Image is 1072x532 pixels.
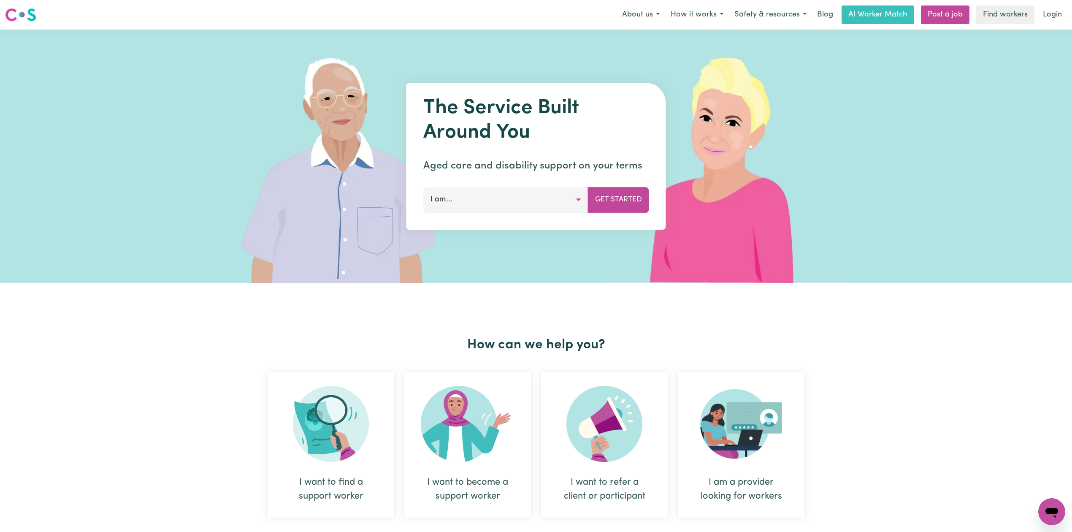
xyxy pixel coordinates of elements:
div: I want to refer a client or participant [561,475,647,503]
button: Get Started [588,187,649,212]
div: I want to find a support worker [268,372,394,518]
button: I am... [423,187,588,212]
button: About us [617,6,665,24]
h2: How can we help you? [263,337,809,353]
button: How it works [665,6,729,24]
iframe: Button to launch messaging window [1038,498,1065,525]
p: Aged care and disability support on your terms [423,158,649,174]
a: Login [1038,5,1067,24]
div: I am a provider looking for workers [698,475,784,503]
img: Refer [566,386,642,462]
a: Find workers [976,5,1034,24]
img: Search [293,386,369,462]
button: Safety & resources [729,6,812,24]
img: Careseekers logo [5,7,36,22]
div: I want to become a support worker [404,372,531,518]
img: Provider [700,386,782,462]
a: Post a job [921,5,969,24]
div: I am a provider looking for workers [678,372,804,518]
a: AI Worker Match [842,5,914,24]
a: Blog [812,5,838,24]
img: Become Worker [421,386,514,462]
div: I want to become a support worker [425,475,511,503]
div: I want to find a support worker [288,475,374,503]
a: Careseekers logo [5,5,36,24]
div: I want to refer a client or participant [541,372,668,518]
h1: The Service Built Around You [423,96,649,145]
